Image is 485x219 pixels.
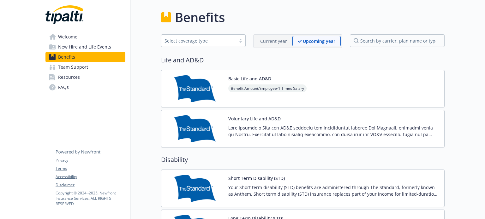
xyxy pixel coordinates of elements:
[58,72,80,82] span: Resources
[228,124,439,138] p: Lore Ipsumdolo Sita con AD&E seddoeiu tem incididuntut laboree Dol Magnaali, enimadmi venia qu No...
[228,84,307,92] span: Benefit Amount/Employee - 1 Times Salary
[45,52,125,62] a: Benefits
[56,158,125,163] a: Privacy
[58,62,88,72] span: Team Support
[166,175,223,202] img: Standard Insurance Company carrier logo
[228,115,281,122] button: Voluntary Life and AD&D
[45,62,125,72] a: Team Support
[260,38,287,44] p: Current year
[161,155,445,164] h2: Disability
[56,190,125,206] p: Copyright © 2024 - 2025 , Newfront Insurance Services, ALL RIGHTS RESERVED
[56,174,125,180] a: Accessibility
[228,75,271,82] button: Basic Life and AD&D
[58,42,111,52] span: New Hire and Life Events
[175,8,225,27] h1: Benefits
[165,37,233,44] div: Select coverage type
[58,82,69,92] span: FAQs
[166,75,223,102] img: Standard Insurance Company carrier logo
[303,38,335,44] p: Upcoming year
[56,182,125,188] a: Disclaimer
[228,175,285,182] button: Short Term Disability (STD)
[45,42,125,52] a: New Hire and Life Events
[58,52,75,62] span: Benefits
[45,72,125,82] a: Resources
[56,166,125,171] a: Terms
[228,184,439,197] p: Your Short term disability (STD) benefits are administered through The Standard, formerly known a...
[161,55,445,65] h2: Life and AD&D
[350,34,445,47] input: search by carrier, plan name or type
[45,82,125,92] a: FAQs
[45,32,125,42] a: Welcome
[58,32,77,42] span: Welcome
[166,115,223,142] img: Standard Insurance Company carrier logo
